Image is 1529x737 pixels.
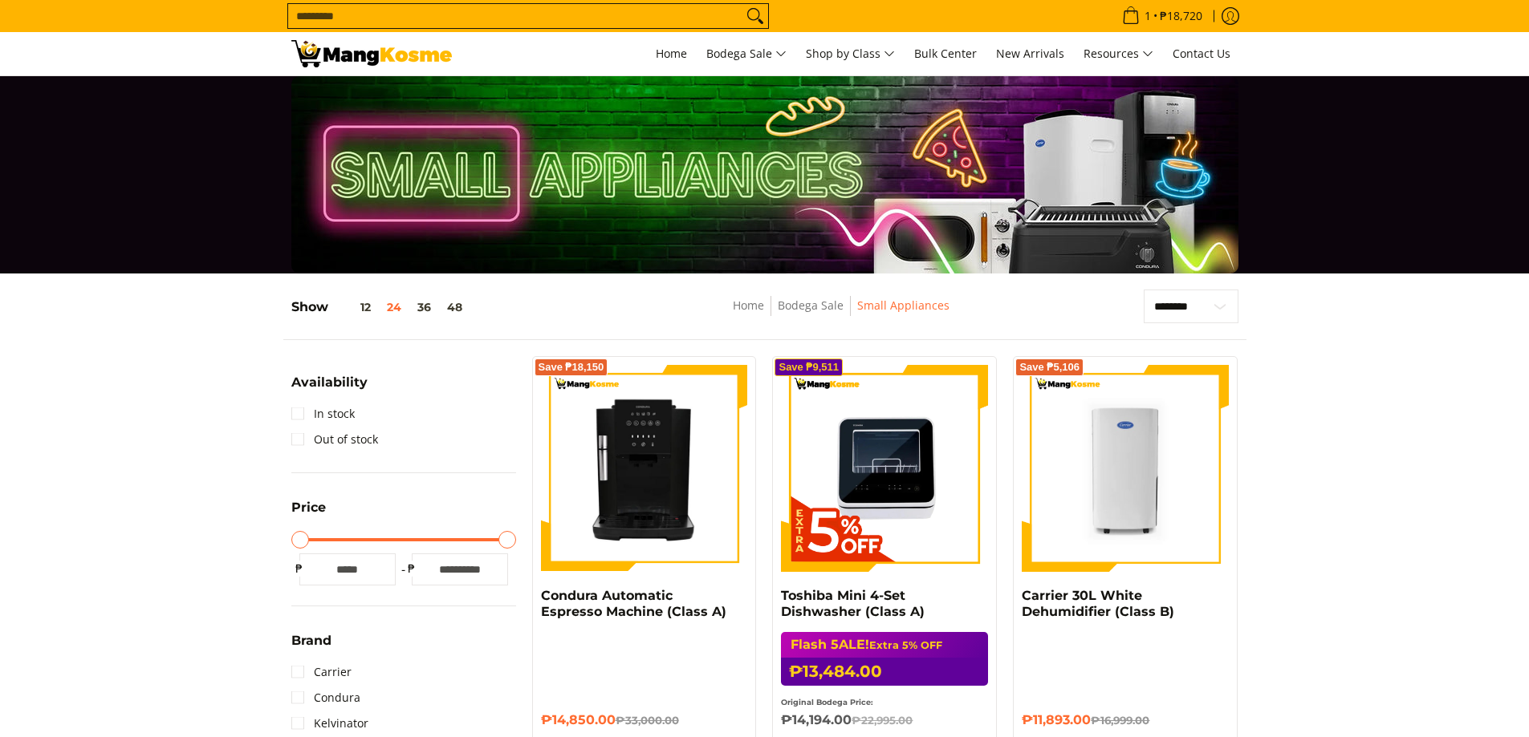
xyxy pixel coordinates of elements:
h6: ₱14,194.00 [781,712,988,728]
span: Availability [291,376,368,389]
a: Condura [291,685,360,711]
a: Bodega Sale [778,298,844,313]
button: 12 [328,301,379,314]
nav: Main Menu [468,32,1238,75]
span: Brand [291,634,331,647]
span: Resources [1084,44,1153,64]
button: Search [742,4,768,28]
h6: ₱14,850.00 [541,712,748,728]
button: 24 [379,301,409,314]
summary: Open [291,634,331,659]
span: ₱ [404,561,420,577]
small: Original Bodega Price: [781,698,873,707]
a: Toshiba Mini 4-Set Dishwasher (Class A) [781,588,925,619]
img: Condura Automatic Espresso Machine (Class A) [541,365,748,572]
del: ₱16,999.00 [1091,714,1149,727]
a: Condura Automatic Espresso Machine (Class A) [541,588,726,619]
a: Contact Us [1165,32,1238,75]
span: ₱18,720 [1157,10,1205,22]
span: Bodega Sale [706,44,787,64]
a: Resources [1076,32,1161,75]
span: ₱ [291,561,307,577]
h5: Show [291,299,470,315]
span: 1 [1142,10,1153,22]
a: Small Appliances [857,298,950,313]
a: Home [733,298,764,313]
span: Save ₱5,106 [1019,362,1080,372]
span: Shop by Class [806,44,895,64]
span: Save ₱9,511 [779,362,839,372]
img: Small Appliances l Mang Kosme: Home Appliances Warehouse Sale [291,40,452,67]
a: New Arrivals [988,32,1072,75]
a: In stock [291,401,355,427]
del: ₱22,995.00 [852,714,913,727]
img: Toshiba Mini 4-Set Dishwasher (Class A) [781,365,988,572]
a: Bodega Sale [698,32,795,75]
span: • [1117,7,1207,25]
a: Out of stock [291,427,378,452]
a: Carrier 30L White Dehumidifier (Class B) [1022,588,1174,619]
a: Kelvinator [291,711,368,736]
a: Home [648,32,695,75]
summary: Open [291,376,368,401]
summary: Open [291,501,326,526]
span: Home [656,46,687,61]
h6: ₱11,893.00 [1022,712,1229,728]
h6: ₱13,484.00 [781,658,988,686]
a: Carrier [291,659,352,685]
button: 48 [439,301,470,314]
span: Contact Us [1173,46,1230,61]
span: New Arrivals [996,46,1064,61]
button: 36 [409,301,439,314]
a: Bulk Center [906,32,985,75]
span: Save ₱18,150 [539,362,604,372]
span: Price [291,501,326,514]
del: ₱33,000.00 [616,714,679,727]
nav: Breadcrumbs [616,296,1067,332]
span: Bulk Center [914,46,977,61]
a: Shop by Class [798,32,903,75]
img: Carrier 30L White Dehumidifier (Class B) [1022,365,1229,572]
